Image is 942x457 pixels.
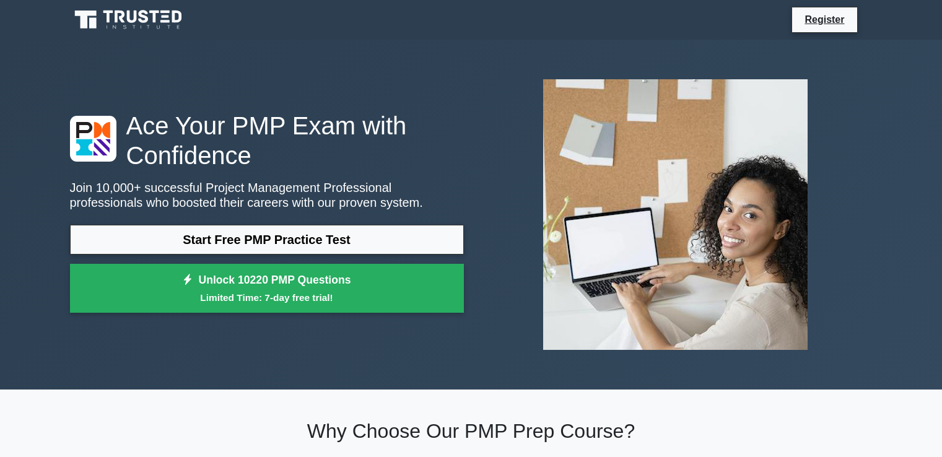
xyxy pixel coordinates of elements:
[85,290,448,305] small: Limited Time: 7-day free trial!
[70,180,464,210] p: Join 10,000+ successful Project Management Professional professionals who boosted their careers w...
[70,419,873,443] h2: Why Choose Our PMP Prep Course?
[70,264,464,313] a: Unlock 10220 PMP QuestionsLimited Time: 7-day free trial!
[70,111,464,170] h1: Ace Your PMP Exam with Confidence
[797,12,852,27] a: Register
[70,225,464,255] a: Start Free PMP Practice Test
